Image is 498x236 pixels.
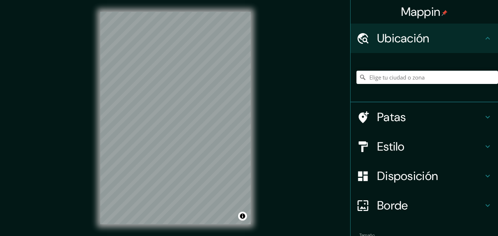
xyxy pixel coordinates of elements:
font: Estilo [377,139,405,154]
font: Ubicación [377,31,429,46]
div: Disposición [351,161,498,191]
div: Borde [351,191,498,220]
font: Mappin [401,4,440,20]
font: Disposición [377,168,438,184]
font: Borde [377,198,408,213]
input: Elige tu ciudad o zona [356,71,498,84]
font: Patas [377,109,406,125]
div: Estilo [351,132,498,161]
button: Activar o desactivar atribución [238,212,247,221]
div: Ubicación [351,24,498,53]
div: Patas [351,102,498,132]
img: pin-icon.png [442,10,447,16]
canvas: Mapa [100,12,251,224]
